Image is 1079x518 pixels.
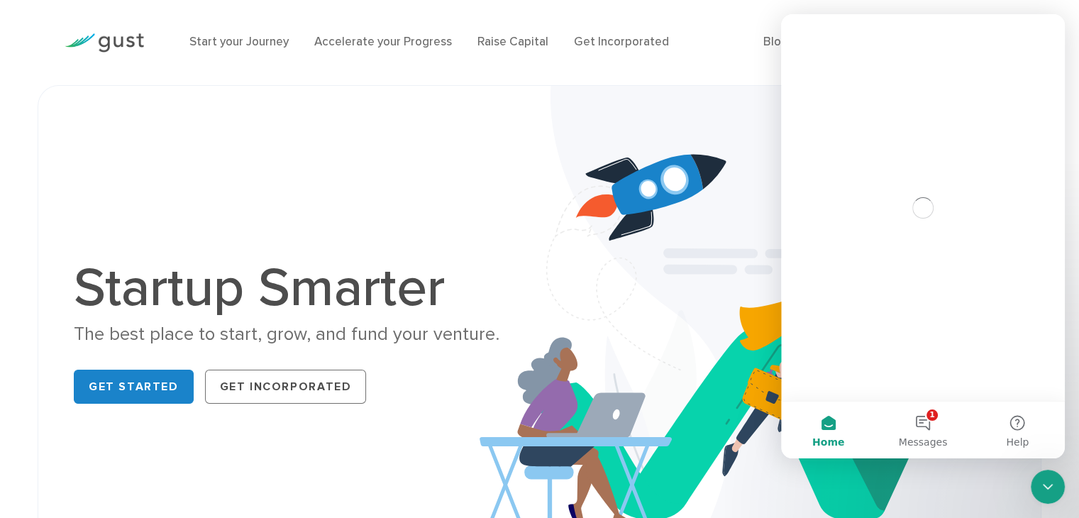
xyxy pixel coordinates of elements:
img: Gust Logo [65,33,144,53]
a: Blog [763,35,788,49]
a: Raise Capital [477,35,548,49]
iframe: Intercom live chat [1031,470,1065,504]
a: Get Incorporated [205,370,367,404]
a: Start your Journey [189,35,289,49]
a: Accelerate your Progress [314,35,452,49]
div: The best place to start, grow, and fund your venture. [74,322,529,347]
a: Get Started [74,370,194,404]
h1: Startup Smarter [74,261,529,315]
a: Get Incorporated [574,35,669,49]
iframe: Intercom live chat [781,14,1065,458]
